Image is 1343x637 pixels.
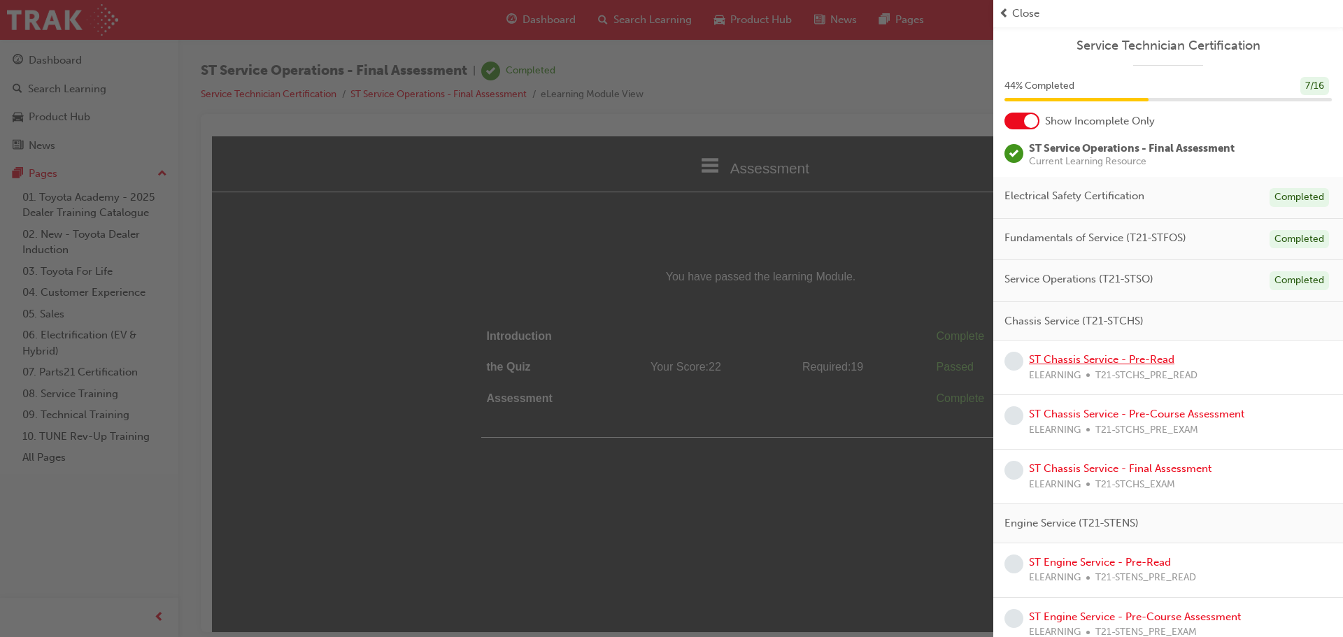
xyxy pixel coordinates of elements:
span: Fundamentals of Service (T21-STFOS) [1004,230,1186,246]
span: Current Learning Resource [1029,157,1235,166]
span: learningRecordVerb_COMPLETE-icon [1004,144,1023,163]
span: ELEARNING [1029,422,1081,438]
span: ELEARNING [1029,570,1081,586]
span: ELEARNING [1029,368,1081,384]
div: 7 / 16 [1300,77,1329,96]
span: 44 % Completed [1004,78,1074,94]
span: Electrical Safety Certification [1004,188,1144,204]
div: Completed [1270,271,1329,290]
span: learningRecordVerb_NONE-icon [1004,554,1023,573]
span: Assessment [518,24,597,40]
div: Completed [1270,230,1329,249]
span: ELEARNING [1029,477,1081,493]
span: learningRecordVerb_NONE-icon [1004,406,1023,425]
a: ST Engine Service - Pre-Read [1029,556,1171,568]
a: Service Technician Certification [1004,38,1332,54]
span: ST Service Operations - Final Assessment [1029,142,1235,155]
div: Complete [725,190,823,210]
span: prev-icon [999,6,1009,22]
span: Your Score: 22 [439,224,509,236]
span: learningRecordVerb_NONE-icon [1004,352,1023,371]
span: Required: 19 [590,224,651,236]
td: the Quiz [269,215,413,247]
span: Show Incomplete Only [1045,113,1155,129]
span: Chassis Service (T21-STCHS) [1004,313,1144,329]
a: ST Engine Service - Pre-Course Assessment [1029,610,1241,623]
span: Engine Service (T21-STENS) [1004,515,1139,531]
span: You have passed the learning Module. [269,131,829,151]
span: T21-STENS_PRE_READ [1095,570,1196,586]
span: T21-STCHS_PRE_READ [1095,368,1198,384]
div: Passed [725,221,823,241]
span: T21-STCHS_EXAM [1095,477,1175,493]
button: prev-iconClose [999,6,1337,22]
div: Completed [1270,188,1329,207]
td: Assessment [269,247,413,278]
span: T21-STCHS_PRE_EXAM [1095,422,1198,438]
span: Close [1012,6,1039,22]
a: ST Chassis Service - Pre-Read [1029,353,1174,366]
span: learningRecordVerb_NONE-icon [1004,609,1023,628]
a: ST Chassis Service - Final Assessment [1029,462,1211,475]
span: learningRecordVerb_NONE-icon [1004,461,1023,480]
div: Complete [725,252,823,273]
a: ST Chassis Service - Pre-Course Assessment [1029,408,1244,420]
span: Service Operations (T21-STSO) [1004,271,1153,287]
td: Introduction [269,185,413,216]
